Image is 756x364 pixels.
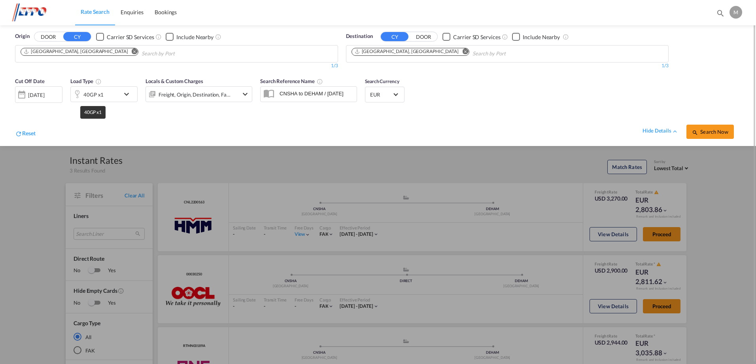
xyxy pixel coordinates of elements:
md-icon: Your search will be saved by the below given name [317,78,323,85]
md-icon: Unchecked: Search for CY (Container Yard) services for all selected carriers.Checked : Search for... [155,34,162,40]
button: Remove [457,48,469,56]
md-checkbox: Checkbox No Ink [442,32,500,41]
div: M [730,6,742,19]
div: Include Nearby [523,33,560,41]
span: Search Reference Name [260,78,323,84]
div: Hamburg, DEHAM [354,48,459,55]
span: 40GP x1 [84,109,102,115]
span: Reset [22,130,36,136]
button: CY [63,32,91,41]
input: Search by Port [472,47,548,60]
md-checkbox: Checkbox No Ink [96,32,154,41]
div: 40GP x1 [83,89,104,100]
span: Origin [15,32,29,40]
span: Locals & Custom Charges [146,78,203,84]
md-icon: icon-chevron-down [240,89,250,99]
div: Press delete to remove this chip. [354,48,460,55]
md-icon: icon-magnify [716,9,725,17]
md-checkbox: Checkbox No Ink [512,32,560,41]
button: Remove [126,48,138,56]
md-icon: icon-chevron-down [122,89,135,99]
div: [DATE] [28,91,44,99]
md-checkbox: Checkbox No Ink [166,32,214,41]
div: icon-magnify [716,9,725,21]
span: EUR [370,91,392,98]
div: Carrier SD Services [107,33,154,41]
span: Search Currency [365,78,399,84]
div: 40GP x1icon-chevron-down [70,86,138,102]
span: Load Type [70,78,102,84]
button: DOOR [410,32,437,42]
md-icon: icon-refresh [15,130,22,137]
div: Freight Origin Destination Factory Stuffingicon-chevron-down [146,86,252,102]
span: Rate Search [81,8,110,15]
div: Freight Origin Destination Factory Stuffing [159,89,231,100]
md-icon: icon-information-outline [95,78,102,85]
div: Include Nearby [176,33,214,41]
img: d38966e06f5511efa686cdb0e1f57a29.png [12,4,65,21]
div: 1/3 [15,63,338,69]
span: Bookings [155,9,177,15]
input: Search by Port [142,47,217,60]
div: icon-refreshReset [15,129,36,139]
span: Enquiries [121,9,144,15]
md-chips-wrap: Chips container. Use arrow keys to select chips. [19,45,220,60]
md-select: Select Currency: € EUREuro [369,89,400,100]
div: [DATE] [15,86,62,103]
md-icon: icon-chevron-up [671,128,679,135]
div: 1/3 [346,63,669,69]
md-chips-wrap: Chips container. Use arrow keys to select chips. [350,45,551,60]
md-datepicker: Select [15,102,21,113]
span: Destination [346,32,373,40]
div: Carrier SD Services [453,33,500,41]
div: Press delete to remove this chip. [23,48,129,55]
span: Cut Off Date [15,78,45,84]
div: hide detailsicon-chevron-up [643,127,679,135]
span: icon-magnifySearch Now [692,129,728,135]
div: Shanghai, CNSHA [23,48,128,55]
md-icon: Unchecked: Ignores neighbouring ports when fetching rates.Checked : Includes neighbouring ports w... [215,34,221,40]
button: icon-magnifySearch Now [686,125,734,139]
md-icon: Unchecked: Search for CY (Container Yard) services for all selected carriers.Checked : Search for... [502,34,508,40]
md-icon: Unchecked: Ignores neighbouring ports when fetching rates.Checked : Includes neighbouring ports w... [563,34,569,40]
input: Search Reference Name [276,87,357,99]
button: CY [381,32,408,41]
md-icon: icon-magnify [692,129,698,136]
button: DOOR [34,32,62,42]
